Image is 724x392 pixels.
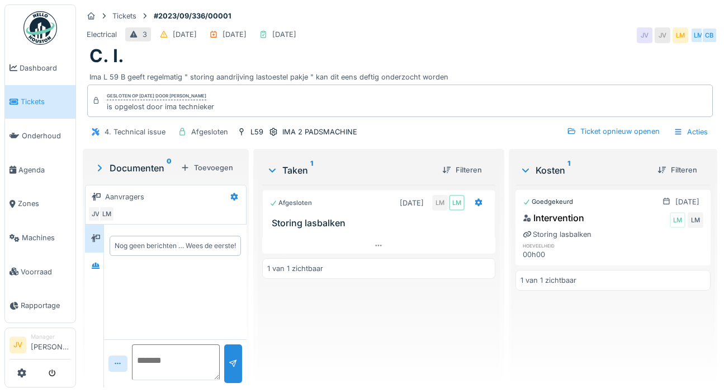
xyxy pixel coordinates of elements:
[20,63,71,73] span: Dashboard
[21,96,71,107] span: Tickets
[87,29,117,40] div: Electrical
[88,206,103,222] div: JV
[112,11,136,21] div: Tickets
[94,161,176,175] div: Documenten
[523,249,580,260] div: 00h00
[89,45,124,67] h1: C. I.
[653,162,702,178] div: Filteren
[191,127,228,137] div: Afgesloten
[267,164,433,177] div: Taken
[432,195,448,211] div: LM
[5,255,75,289] a: Voorraad
[31,333,71,357] li: [PERSON_NAME]
[176,160,238,175] div: Toevoegen
[673,27,688,43] div: LM
[269,198,312,208] div: Afgesloten
[173,29,197,40] div: [DATE]
[272,29,296,40] div: [DATE]
[438,162,486,178] div: Filteren
[21,300,71,311] span: Rapportage
[690,27,706,43] div: LM
[149,11,236,21] strong: #2023/09/336/00001
[702,27,717,43] div: CB
[5,85,75,119] a: Tickets
[21,267,71,277] span: Voorraad
[637,27,652,43] div: JV
[272,218,490,228] h3: Storing lasbalken
[5,153,75,187] a: Agenda
[167,161,172,175] sup: 0
[520,164,649,177] div: Kosten
[105,192,144,202] div: Aanvragers
[5,221,75,255] a: Machines
[523,197,573,207] div: Goedgekeurd
[282,127,357,137] div: IMA 2 PADSMACHINE
[523,211,584,225] div: Intervention
[89,67,711,82] div: Ima L 59 B geeft regelmatig " storing aandrijving lastoestel pakje " kan dit eens deftig onderzoc...
[10,333,71,360] a: JV Manager[PERSON_NAME]
[5,51,75,85] a: Dashboard
[267,263,323,274] div: 1 van 1 zichtbaar
[562,124,664,139] div: Ticket opnieuw openen
[10,337,26,353] li: JV
[105,127,165,137] div: 4. Technical issue
[520,275,576,286] div: 1 van 1 zichtbaar
[143,29,147,40] div: 3
[23,11,57,45] img: Badge_color-CXgf-gQk.svg
[670,212,685,228] div: LM
[223,29,247,40] div: [DATE]
[669,124,713,140] div: Acties
[22,130,71,141] span: Onderhoud
[250,127,263,137] div: L59
[5,289,75,323] a: Rapportage
[400,198,424,208] div: [DATE]
[310,164,313,177] sup: 1
[655,27,670,43] div: JV
[5,187,75,221] a: Zones
[675,197,699,207] div: [DATE]
[107,92,206,100] div: Gesloten op [DATE] door [PERSON_NAME]
[5,119,75,153] a: Onderhoud
[449,195,465,211] div: LM
[523,229,591,240] div: Storing lasbalken
[18,165,71,175] span: Agenda
[688,212,703,228] div: LM
[22,232,71,243] span: Machines
[31,333,71,341] div: Manager
[99,206,115,222] div: LM
[523,242,580,249] h6: hoeveelheid
[115,241,236,251] div: Nog geen berichten … Wees de eerste!
[107,101,214,112] div: is opgelost door ima technieker
[18,198,71,209] span: Zones
[567,164,570,177] sup: 1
